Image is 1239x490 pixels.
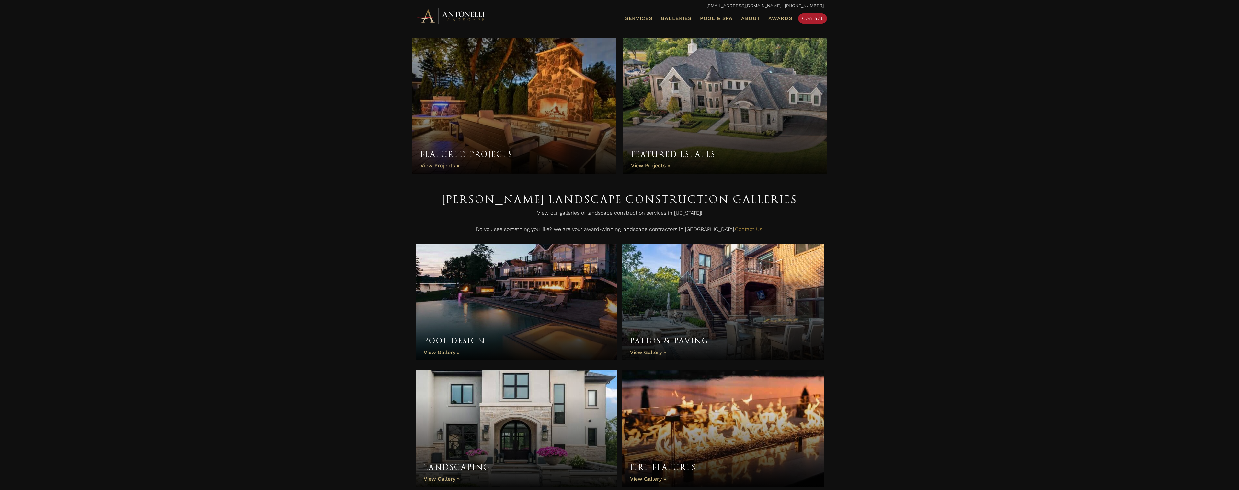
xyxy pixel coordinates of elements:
[416,7,487,25] img: Antonelli Horizontal Logo
[416,224,824,237] p: Do you see something you like? We are your award-winning landscape contractors in [GEOGRAPHIC_DATA].
[416,190,824,208] h1: [PERSON_NAME] Landscape Construction Galleries
[802,15,823,21] span: Contact
[798,13,827,24] a: Contact
[735,226,763,232] a: Contact Us!
[623,14,655,23] a: Services
[416,208,824,221] p: View our galleries of landscape construction services in [US_STATE]!
[700,15,733,21] span: Pool & Spa
[741,16,760,21] span: About
[416,2,824,10] p: | [PHONE_NUMBER]
[625,16,652,21] span: Services
[768,15,792,21] span: Awards
[658,14,694,23] a: Galleries
[766,14,795,23] a: Awards
[706,3,781,8] a: [EMAIL_ADDRESS][DOMAIN_NAME]
[697,14,735,23] a: Pool & Spa
[661,15,692,21] span: Galleries
[739,14,763,23] a: About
